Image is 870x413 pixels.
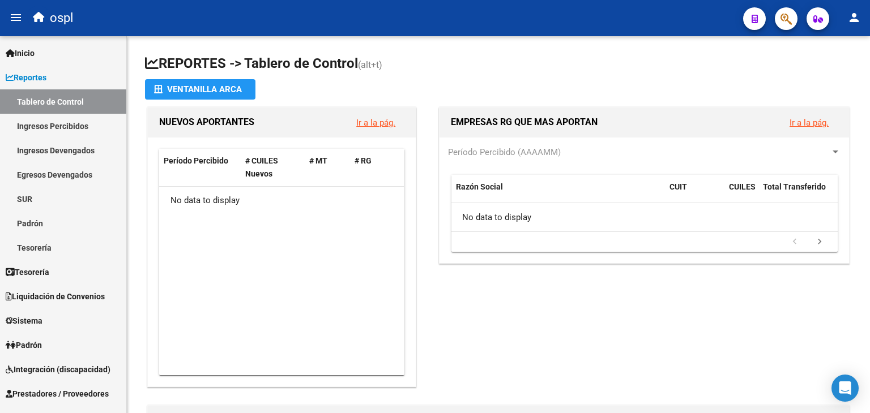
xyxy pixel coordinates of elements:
a: Ir a la pág. [356,118,395,128]
datatable-header-cell: Razón Social [451,175,665,212]
span: EMPRESAS RG QUE MAS APORTAN [451,117,598,127]
mat-icon: menu [9,11,23,24]
span: Total Transferido [763,182,826,191]
span: Liquidación de Convenios [6,290,105,303]
button: Ventanilla ARCA [145,79,255,100]
mat-icon: person [847,11,861,24]
datatable-header-cell: Período Percibido [159,149,241,186]
span: # MT [309,156,327,165]
datatable-header-cell: CUILES [724,175,758,212]
span: CUILES [729,182,756,191]
span: (alt+t) [358,59,382,70]
span: # RG [355,156,372,165]
span: Inicio [6,47,35,59]
button: Ir a la pág. [781,112,838,133]
h1: REPORTES -> Tablero de Control [145,54,852,74]
datatable-header-cell: CUIT [665,175,724,212]
span: # CUILES Nuevos [245,156,278,178]
span: Prestadores / Proveedores [6,388,109,400]
span: Sistema [6,315,42,327]
datatable-header-cell: # MT [305,149,350,186]
a: Ir a la pág. [790,118,829,128]
div: No data to display [451,203,838,231]
span: Período Percibido (AAAAMM) [448,147,561,157]
span: NUEVOS APORTANTES [159,117,254,127]
a: go to previous page [784,236,805,248]
datatable-header-cell: Total Transferido [758,175,838,212]
button: Ir a la pág. [347,112,404,133]
span: CUIT [669,182,687,191]
a: go to next page [809,236,830,248]
span: Padrón [6,339,42,351]
span: Reportes [6,71,46,84]
span: Tesorería [6,266,49,278]
span: Razón Social [456,182,503,191]
span: ospl [50,6,73,31]
span: Período Percibido [164,156,228,165]
div: No data to display [159,187,404,215]
datatable-header-cell: # RG [350,149,395,186]
div: Open Intercom Messenger [831,375,859,402]
datatable-header-cell: # CUILES Nuevos [241,149,305,186]
span: Integración (discapacidad) [6,363,110,376]
div: Ventanilla ARCA [154,79,246,100]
